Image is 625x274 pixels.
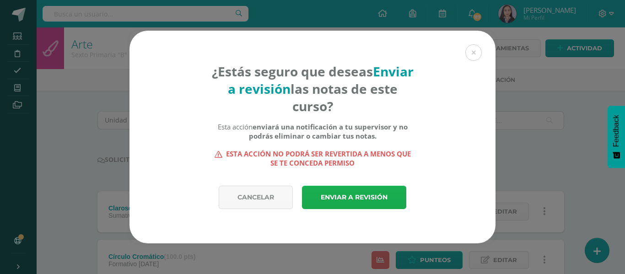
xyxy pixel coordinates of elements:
[249,122,408,140] b: enviará una notificación a tu supervisor y no podrás eliminar o cambiar tus notas.
[219,186,293,209] a: Cancelar
[302,186,406,209] a: Enviar a revisión
[612,115,620,147] span: Feedback
[465,44,482,61] button: Close (Esc)
[211,122,414,140] div: Esta acción
[211,149,414,167] strong: Esta acción no podrá ser revertida a menos que se te conceda permiso
[228,63,414,97] strong: Enviar a revisión
[211,63,414,115] h4: ¿Estás seguro que deseas las notas de este curso?
[608,106,625,168] button: Feedback - Mostrar encuesta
